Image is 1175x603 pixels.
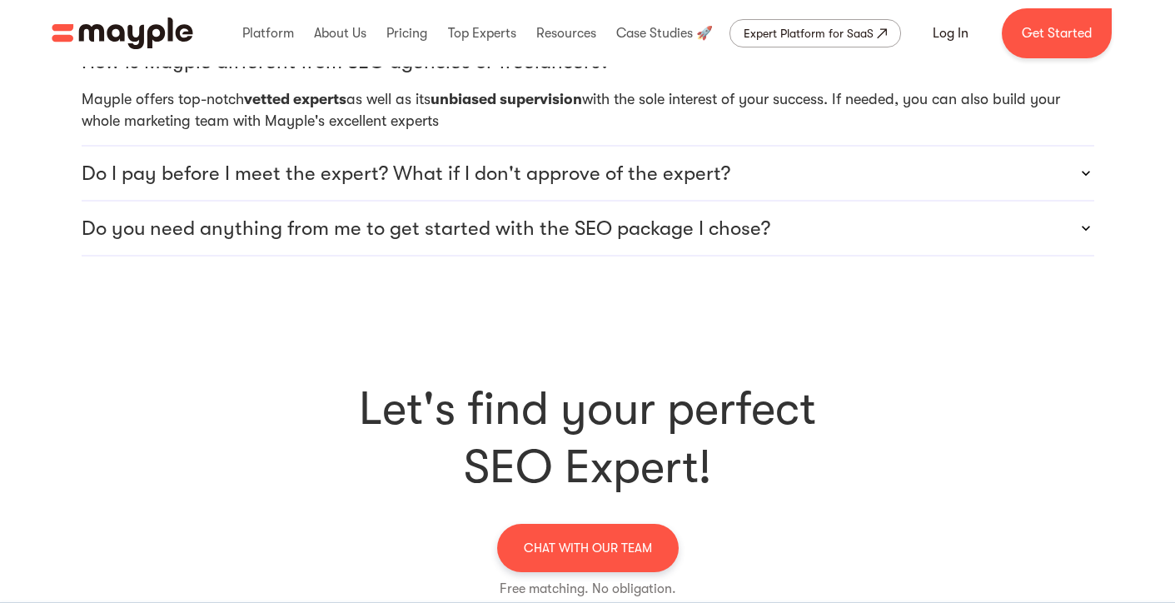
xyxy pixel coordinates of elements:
[238,7,298,60] div: Platform
[444,7,520,60] div: Top Experts
[82,380,1094,496] h3: Let's find your perfect SEO Expert!
[497,523,679,572] a: CHAT WITH OUR TEAM
[52,17,193,49] a: home
[244,91,346,107] strong: vetted experts
[52,17,193,49] img: Mayple logo
[1002,8,1112,58] a: Get Started
[382,7,431,60] div: Pricing
[82,215,770,242] p: Do you need anything from me to get started with the SEO package I chose?
[744,23,874,43] div: Expert Platform for SaaS
[500,579,676,599] p: Free matching. No obligation.
[82,160,730,187] p: Do I pay before I meet the expert? What if I don't approve of the expert?
[82,88,1094,132] p: Mayple offers top-notch as well as its with the sole interest of your success. If needed, you can...
[524,537,652,559] p: CHAT WITH OUR TEAM
[875,410,1175,603] iframe: Chat Widget
[729,19,901,47] a: Expert Platform for SaaS
[431,91,582,107] strong: unbiased supervision
[532,7,600,60] div: Resources
[310,7,371,60] div: About Us
[913,13,988,53] a: Log In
